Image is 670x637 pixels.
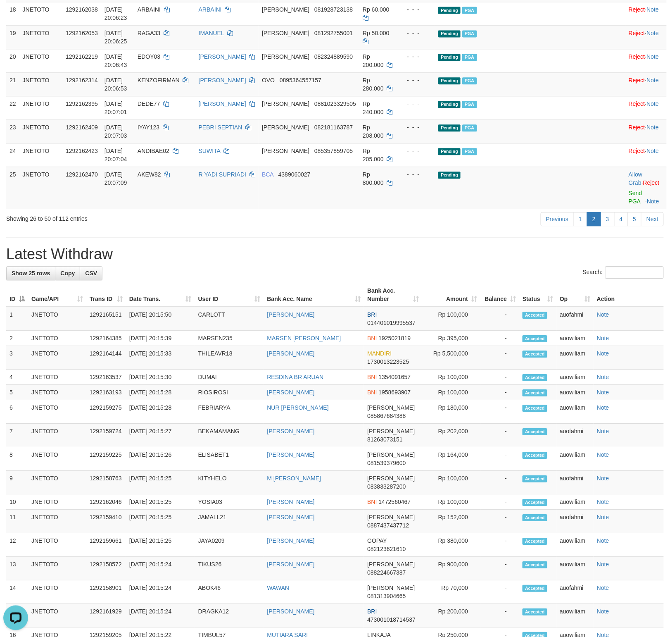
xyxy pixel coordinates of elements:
span: 1292162219 [66,53,98,60]
td: Rp 5,500,000 [422,346,480,370]
span: Accepted [523,475,547,482]
td: auowiliam [556,400,594,424]
td: JNETOTO [28,510,86,533]
span: DEDE77 [138,100,160,107]
a: [PERSON_NAME] [267,428,315,434]
td: 1292163193 [86,385,126,400]
td: 1292162046 [86,494,126,510]
td: - [480,400,519,424]
td: CARLOTT [195,307,264,331]
span: RAGA33 [138,30,160,36]
a: Next [641,212,664,226]
td: - [480,447,519,471]
span: EDOY03 [138,53,160,60]
span: Marked by auowiliam [462,148,477,155]
a: [PERSON_NAME] [267,561,315,568]
span: [PERSON_NAME] [367,451,415,458]
td: [DATE] 20:15:39 [126,331,195,346]
td: KITYHELO [195,471,264,494]
div: Showing 26 to 50 of 112 entries [6,211,273,223]
a: Note [597,585,609,591]
a: [PERSON_NAME] [267,451,315,458]
span: Marked by auofahmi [462,77,477,84]
span: ANDIBAE02 [138,148,169,154]
td: JNETOTO [19,167,62,209]
a: Note [597,428,609,434]
td: Rp 180,000 [422,400,480,424]
span: 1292162395 [66,100,98,107]
a: IMANUEL [199,30,224,36]
div: - - - [401,147,432,155]
div: - - - [401,170,432,179]
td: [DATE] 20:15:50 [126,307,195,331]
span: [PERSON_NAME] [262,100,309,107]
a: [PERSON_NAME] [199,100,246,107]
a: Send PGA [629,190,642,205]
span: Copy 0895364557157 to clipboard [280,77,321,84]
a: Reject [643,179,660,186]
td: · [625,167,667,209]
span: BCA [262,171,273,178]
td: · [625,25,667,49]
a: [PERSON_NAME] [267,514,315,520]
td: - [480,370,519,385]
td: JNETOTO [28,424,86,447]
td: THILEAVR18 [195,346,264,370]
td: · [625,2,667,25]
td: 5 [6,385,28,400]
td: 7 [6,424,28,447]
span: Pending [438,101,461,108]
td: · [625,49,667,72]
span: Marked by auofahmi [462,124,477,131]
td: RIOSIROSI [195,385,264,400]
span: BNI [367,374,377,380]
td: [DATE] 20:15:26 [126,447,195,471]
td: 20 [6,49,19,72]
td: Rp 100,000 [422,307,480,331]
a: [PERSON_NAME] [199,77,246,84]
td: JNETOTO [28,471,86,494]
td: JNETOTO [19,49,62,72]
th: ID: activate to sort column descending [6,283,28,307]
span: [PERSON_NAME] [367,428,415,434]
th: Game/API: activate to sort column ascending [28,283,86,307]
a: Note [647,77,659,84]
span: [PERSON_NAME] [262,6,309,13]
span: [DATE] 20:07:03 [105,124,127,139]
td: 18 [6,2,19,25]
a: Note [597,404,609,411]
a: [PERSON_NAME] [267,311,315,318]
span: [DATE] 20:06:23 [105,6,127,21]
span: [PERSON_NAME] [262,30,309,36]
th: Trans ID: activate to sort column ascending [86,283,126,307]
td: JNETOTO [19,2,62,25]
span: KENZOFIRMAN [138,77,180,84]
td: 1292158763 [86,471,126,494]
span: MANDIRI [367,350,392,357]
td: 9 [6,471,28,494]
td: Rp 100,000 [422,494,480,510]
span: Copy 081292755001 to clipboard [314,30,353,36]
a: Note [647,30,659,36]
span: Copy 0881023329505 to clipboard [314,100,356,107]
a: 2 [587,212,601,226]
a: RESDINA BR ARUAN [267,374,324,380]
a: Note [647,124,659,131]
span: [DATE] 20:06:53 [105,77,127,92]
td: 24 [6,143,19,167]
a: Note [597,389,609,396]
td: [DATE] 20:15:27 [126,424,195,447]
td: ELISABET1 [195,447,264,471]
td: BEKAMAMANG [195,424,264,447]
span: Rp 60.000 [363,6,390,13]
td: auofahmi [556,424,594,447]
td: Rp 100,000 [422,370,480,385]
a: Note [597,499,609,505]
span: Pending [438,148,461,155]
td: auofahmi [556,471,594,494]
span: Marked by auowiliam [462,7,477,14]
span: Marked by auowiliam [462,101,477,108]
a: Show 25 rows [6,266,55,280]
td: [DATE] 20:15:30 [126,370,195,385]
a: Reject [629,30,645,36]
